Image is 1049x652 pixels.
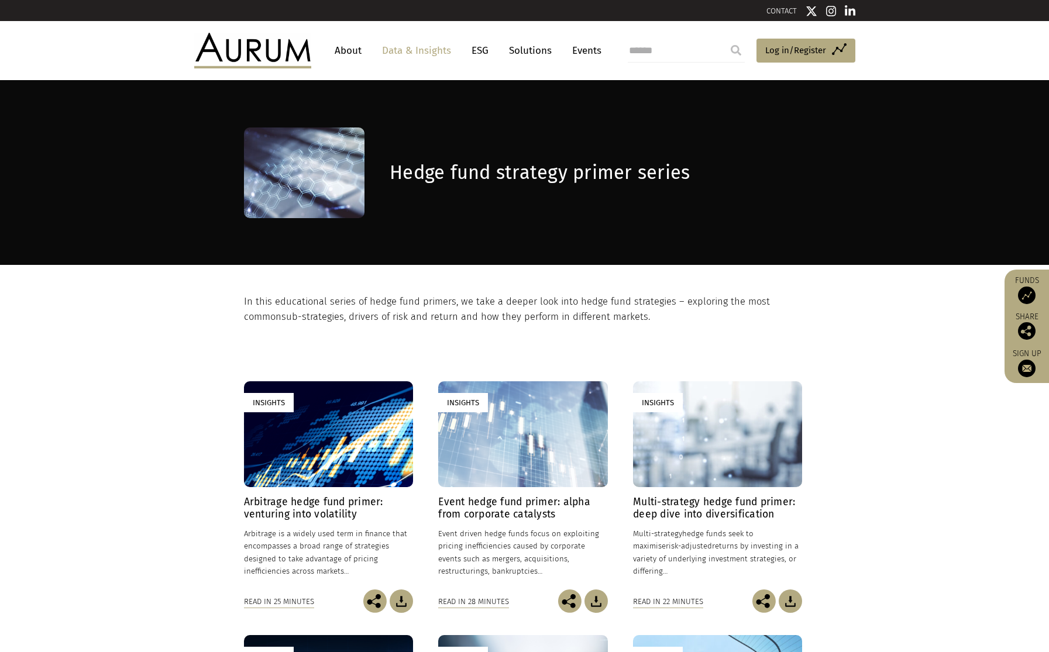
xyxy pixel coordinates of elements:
a: About [329,40,367,61]
input: Submit [724,39,748,62]
img: Download Article [584,589,608,613]
img: Share this post [363,589,387,613]
div: Read in 28 minutes [438,595,509,608]
a: Insights Event hedge fund primer: alpha from corporate catalysts Event driven hedge funds focus o... [438,381,607,589]
div: Share [1010,313,1043,340]
span: Log in/Register [765,43,826,57]
p: Arbitrage is a widely used term in finance that encompasses a broad range of strategies designed ... [244,527,413,577]
p: In this educational series of hedge fund primers, we take a deeper look into hedge fund strategie... [244,294,803,325]
a: Insights Arbitrage hedge fund primer: venturing into volatility Arbitrage is a widely used term i... [244,381,413,589]
div: Insights [438,393,488,412]
h1: Hedge fund strategy primer series [390,161,802,184]
img: Download Article [390,589,413,613]
span: risk-adjusted [666,541,712,550]
a: Funds [1010,275,1043,304]
p: hedge funds seek to maximise returns by investing in a variety of underlying investment strategie... [633,527,802,577]
div: Read in 22 minutes [633,595,703,608]
img: Share this post [752,589,776,613]
img: Instagram icon [826,5,837,17]
a: Solutions [503,40,558,61]
img: Aurum [194,33,311,68]
a: ESG [466,40,494,61]
img: Sign up to our newsletter [1018,360,1036,377]
a: Insights Multi-strategy hedge fund primer: deep dive into diversification Multi-strategyhedge fun... [633,381,802,589]
a: Log in/Register [756,39,855,63]
h4: Event hedge fund primer: alpha from corporate catalysts [438,496,607,520]
div: Read in 25 minutes [244,595,314,608]
div: Insights [633,393,683,412]
a: CONTACT [766,6,797,15]
span: Multi-strategy [633,529,682,538]
span: sub-strategies [281,311,344,322]
img: Share this post [558,589,582,613]
h4: Multi-strategy hedge fund primer: deep dive into diversification [633,496,802,520]
img: Linkedin icon [845,5,855,17]
a: Sign up [1010,349,1043,377]
h4: Arbitrage hedge fund primer: venturing into volatility [244,496,413,520]
img: Twitter icon [806,5,817,17]
a: Events [566,40,601,61]
img: Access Funds [1018,287,1036,304]
p: Event driven hedge funds focus on exploiting pricing inefficiencies caused by corporate events su... [438,527,607,577]
img: Download Article [779,589,802,613]
div: Insights [244,393,294,412]
img: Share this post [1018,322,1036,340]
a: Data & Insights [376,40,457,61]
